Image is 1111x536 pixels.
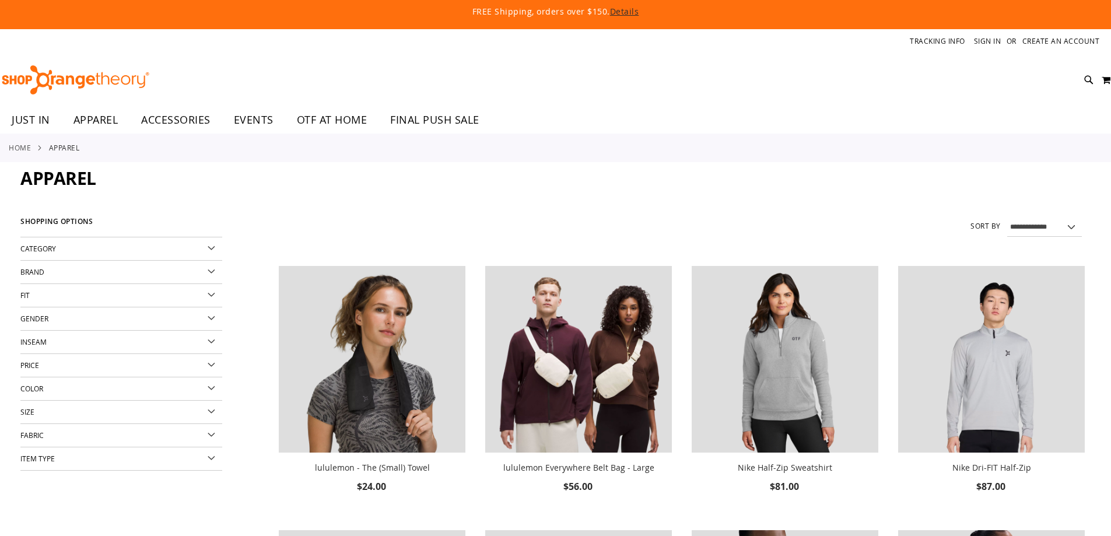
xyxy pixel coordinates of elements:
div: product [273,260,471,524]
div: Fit [20,284,222,307]
a: Tracking Info [910,36,965,46]
a: Details [610,6,639,17]
a: lululemon - The (Small) Towel [279,266,465,455]
span: OTF AT HOME [297,107,367,133]
a: lululemon Everywhere Belt Bag - Large [503,462,654,473]
span: Gender [20,314,48,323]
a: Nike Half-Zip Sweatshirt [738,462,832,473]
p: FREE Shipping, orders over $150. [206,6,906,17]
a: lululemon Everywhere Belt Bag - Large [485,266,672,455]
span: APPAREL [73,107,118,133]
div: Item Type [20,447,222,471]
div: Color [20,377,222,401]
span: FINAL PUSH SALE [390,107,479,133]
img: Nike Half-Zip Sweatshirt [692,266,878,453]
span: JUST IN [12,107,50,133]
div: product [892,260,1091,524]
label: Sort By [970,221,1001,231]
a: APPAREL [62,107,130,133]
span: ACCESSORIES [141,107,211,133]
span: Fabric [20,430,44,440]
span: Price [20,360,39,370]
span: Color [20,384,43,393]
strong: APPAREL [49,142,80,153]
a: Nike Dri-FIT Half-Zip [952,462,1031,473]
a: Sign In [974,36,1001,46]
div: Price [20,354,222,377]
span: APPAREL [20,166,96,190]
a: ACCESSORIES [129,107,222,134]
span: $81.00 [770,480,801,493]
span: $24.00 [357,480,388,493]
a: OTF AT HOME [285,107,379,134]
div: Size [20,401,222,424]
span: Fit [20,290,30,300]
div: Fabric [20,424,222,447]
a: Create an Account [1022,36,1100,46]
a: Nike Half-Zip Sweatshirt [692,266,878,455]
span: Brand [20,267,44,276]
div: Category [20,237,222,261]
span: Item Type [20,454,55,463]
img: lululemon - The (Small) Towel [279,266,465,453]
a: FINAL PUSH SALE [378,107,491,134]
div: product [479,260,678,524]
span: EVENTS [234,107,274,133]
span: Inseam [20,337,47,346]
img: lululemon Everywhere Belt Bag - Large [485,266,672,453]
div: Gender [20,307,222,331]
div: Brand [20,261,222,284]
a: Nike Dri-FIT Half-Zip [898,266,1085,455]
img: Nike Dri-FIT Half-Zip [898,266,1085,453]
div: product [686,260,884,524]
strong: Shopping Options [20,212,222,237]
div: Inseam [20,331,222,354]
a: lululemon - The (Small) Towel [315,462,430,473]
a: Home [9,142,31,153]
span: $56.00 [563,480,594,493]
a: EVENTS [222,107,285,134]
span: $87.00 [976,480,1007,493]
span: Category [20,244,56,253]
span: Size [20,407,34,416]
